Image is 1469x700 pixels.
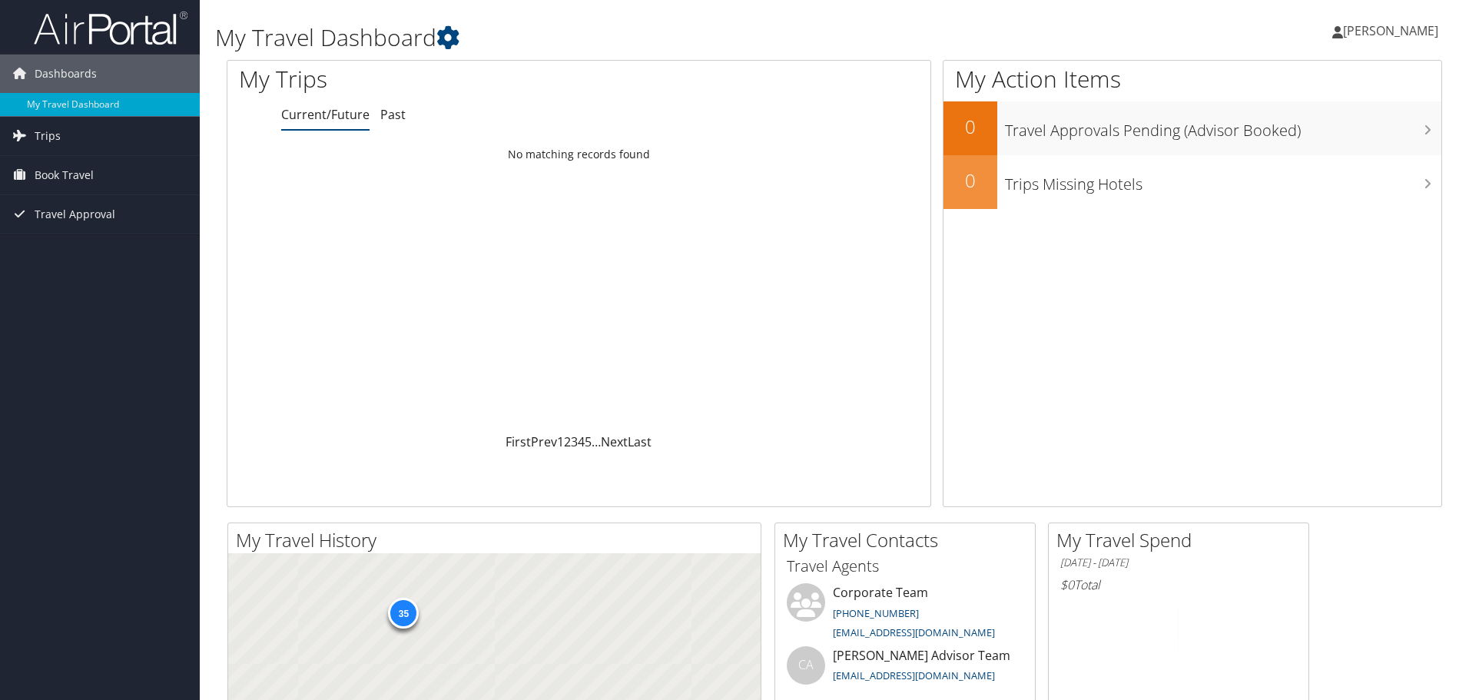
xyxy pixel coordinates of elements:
[578,433,585,450] a: 4
[571,433,578,450] a: 3
[531,433,557,450] a: Prev
[239,63,626,95] h1: My Trips
[943,155,1441,209] a: 0Trips Missing Hotels
[1060,576,1297,593] h6: Total
[787,556,1023,577] h3: Travel Agents
[833,625,995,639] a: [EMAIL_ADDRESS][DOMAIN_NAME]
[787,646,825,685] div: CA
[35,156,94,194] span: Book Travel
[35,55,97,93] span: Dashboards
[227,141,930,168] td: No matching records found
[34,10,187,46] img: airportal-logo.png
[236,527,761,553] h2: My Travel History
[779,583,1031,646] li: Corporate Team
[1005,166,1441,195] h3: Trips Missing Hotels
[592,433,601,450] span: …
[779,646,1031,696] li: [PERSON_NAME] Advisor Team
[35,195,115,234] span: Travel Approval
[564,433,571,450] a: 2
[1060,556,1297,570] h6: [DATE] - [DATE]
[943,168,997,194] h2: 0
[506,433,531,450] a: First
[1060,576,1074,593] span: $0
[628,433,652,450] a: Last
[601,433,628,450] a: Next
[1343,22,1438,39] span: [PERSON_NAME]
[35,117,61,155] span: Trips
[1332,8,1454,54] a: [PERSON_NAME]
[943,114,997,140] h2: 0
[833,668,995,682] a: [EMAIL_ADDRESS][DOMAIN_NAME]
[1005,112,1441,141] h3: Travel Approvals Pending (Advisor Booked)
[281,106,370,123] a: Current/Future
[943,63,1441,95] h1: My Action Items
[215,22,1041,54] h1: My Travel Dashboard
[388,597,419,628] div: 35
[783,527,1035,553] h2: My Travel Contacts
[1056,527,1308,553] h2: My Travel Spend
[585,433,592,450] a: 5
[557,433,564,450] a: 1
[943,101,1441,155] a: 0Travel Approvals Pending (Advisor Booked)
[833,606,919,620] a: [PHONE_NUMBER]
[380,106,406,123] a: Past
